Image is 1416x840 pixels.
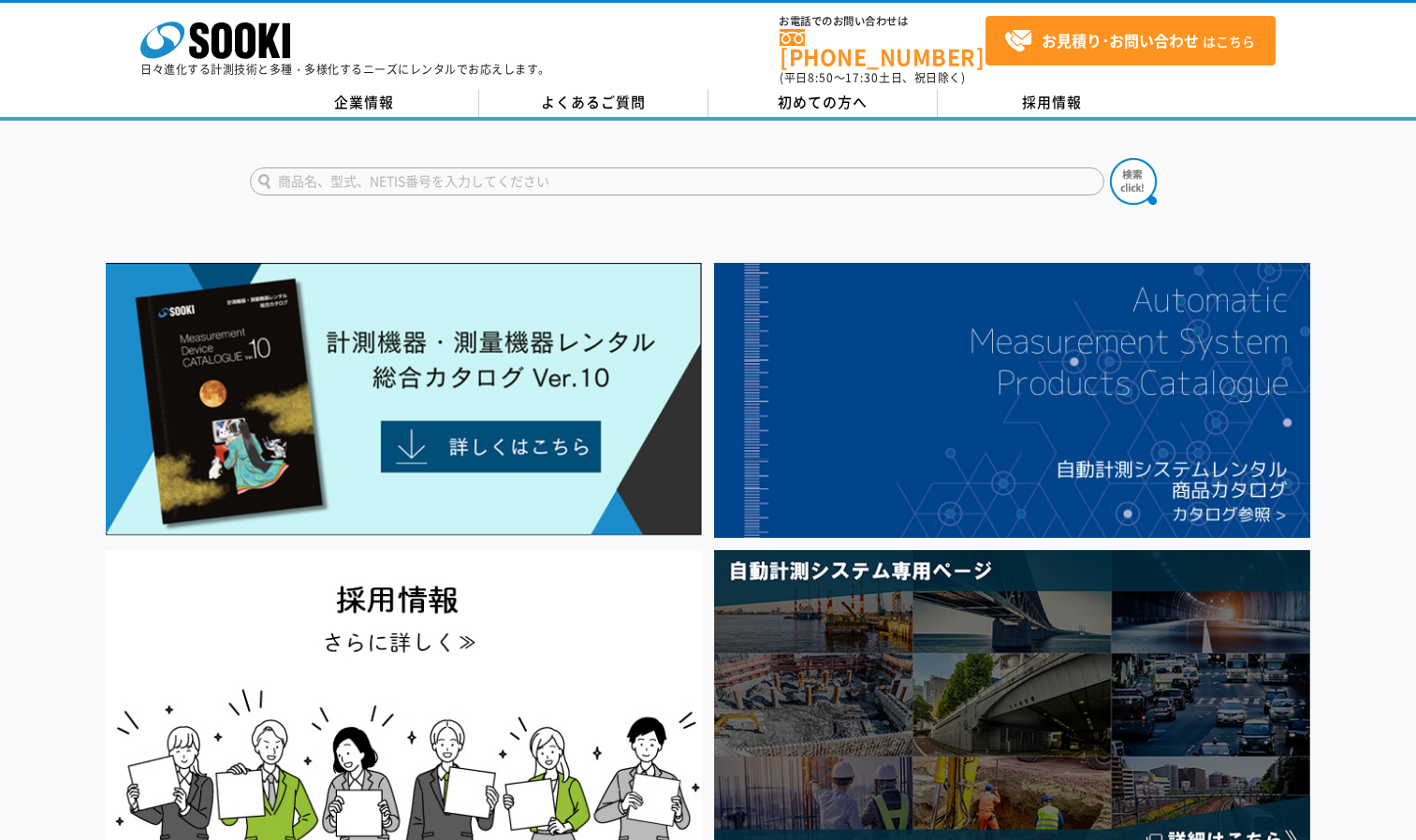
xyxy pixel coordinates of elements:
[938,89,1167,117] a: 採用情報
[714,263,1310,538] img: 自動計測システムカタログ
[808,69,834,86] span: 8:50
[708,89,938,117] a: 初めての方へ
[845,69,879,86] span: 17:30
[1042,29,1199,51] strong: お見積り･お問い合わせ
[780,16,985,27] span: お電話でのお問い合わせは
[140,64,550,75] p: 日々進化する計測技術と多種・多様化するニーズにレンタルでお応えします。
[250,89,479,117] a: 企業情報
[106,263,702,536] img: Catalog Ver10
[778,92,868,112] span: 初めての方へ
[479,89,708,117] a: よくあるご質問
[780,69,965,86] span: (平日 ～ 土日、祝日除く)
[1004,27,1255,55] span: はこちら
[250,167,1104,196] input: 商品名、型式、NETIS番号を入力してください
[1110,158,1157,205] img: btn_search.png
[985,16,1276,65] a: お見積り･お問い合わせはこちら
[780,29,985,67] a: [PHONE_NUMBER]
